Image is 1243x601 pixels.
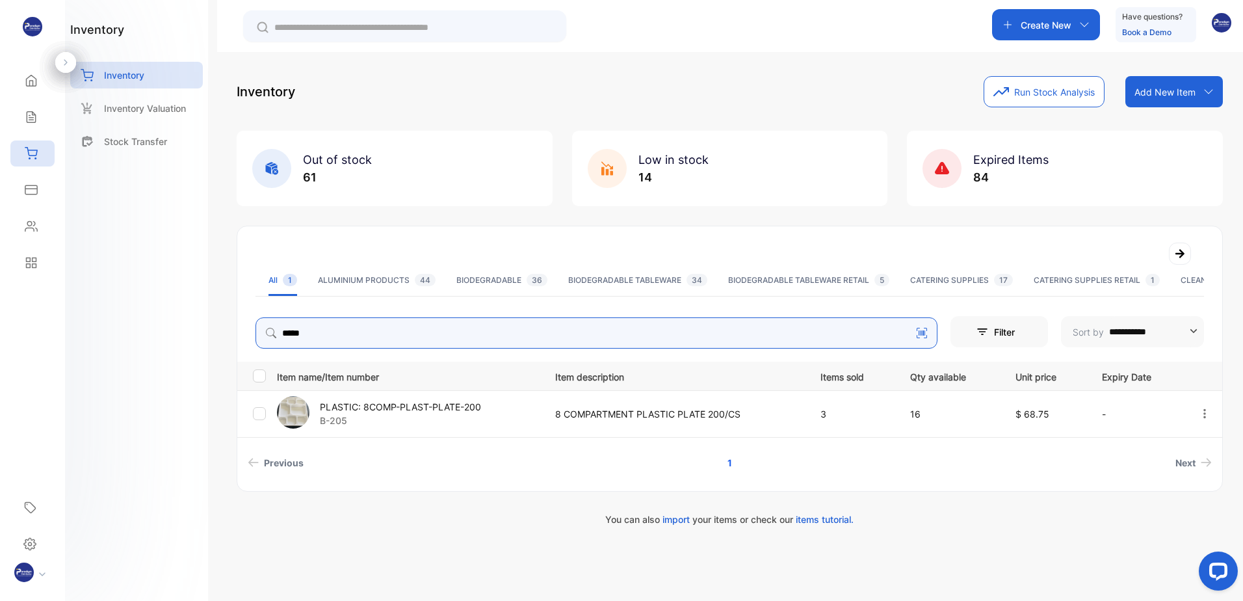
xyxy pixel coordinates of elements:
[910,367,989,384] p: Qty available
[973,168,1049,186] p: 84
[973,153,1049,167] span: Expired Items
[320,414,481,427] p: B-205
[638,168,709,186] p: 14
[527,274,547,286] span: 36
[1122,10,1183,23] p: Have questions?
[303,168,372,186] p: 61
[1061,316,1204,347] button: Sort by
[1122,27,1171,37] a: Book a Demo
[104,101,186,115] p: Inventory Valuation
[104,68,144,82] p: Inventory
[712,451,748,475] a: Page 1 is your current page
[1073,325,1104,339] p: Sort by
[1021,18,1071,32] p: Create New
[1170,451,1217,475] a: Next page
[1212,9,1231,40] button: avatar
[638,153,709,167] span: Low in stock
[318,274,436,286] div: ALUMINIUM PRODUCTS
[1034,274,1160,286] div: CATERING SUPPLIES RETAIL
[237,451,1222,475] ul: Pagination
[303,153,372,167] span: Out of stock
[994,274,1013,286] span: 17
[992,9,1100,40] button: Create New
[415,274,436,286] span: 44
[70,95,203,122] a: Inventory Valuation
[1015,367,1075,384] p: Unit price
[662,514,690,525] span: import
[1134,85,1196,99] p: Add New Item
[277,367,539,384] p: Item name/Item number
[1015,408,1049,420] span: $ 68.75
[984,76,1105,107] button: Run Stock Analysis
[70,21,124,38] h1: inventory
[104,135,167,148] p: Stock Transfer
[237,82,295,101] p: Inventory
[237,513,1223,526] p: You can also your items or check our
[1188,546,1243,601] iframe: LiveChat chat widget
[796,514,854,525] span: items tutorial.
[1212,13,1231,33] img: avatar
[555,407,794,421] p: 8 COMPARTMENT PLASTIC PLATE 200/CS
[1102,407,1172,421] p: -
[687,274,707,286] span: 34
[910,274,1013,286] div: CATERING SUPPLIES
[820,407,883,421] p: 3
[268,274,297,286] div: All
[242,451,309,475] a: Previous page
[277,396,309,429] img: item
[910,407,989,421] p: 16
[820,367,883,384] p: Items sold
[874,274,889,286] span: 5
[283,274,297,286] span: 1
[568,274,707,286] div: BIODEGRADABLE TABLEWARE
[1102,367,1172,384] p: Expiry Date
[1175,456,1196,470] span: Next
[264,456,304,470] span: Previous
[728,274,889,286] div: BIODEGRADABLE TABLEWARE RETAIL
[70,62,203,88] a: Inventory
[555,367,794,384] p: Item description
[23,17,42,36] img: logo
[456,274,547,286] div: BIODEGRADABLE
[1145,274,1160,286] span: 1
[70,128,203,155] a: Stock Transfer
[320,400,481,414] p: PLASTIC: 8COMP-PLAST-PLATE-200
[14,563,34,582] img: profile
